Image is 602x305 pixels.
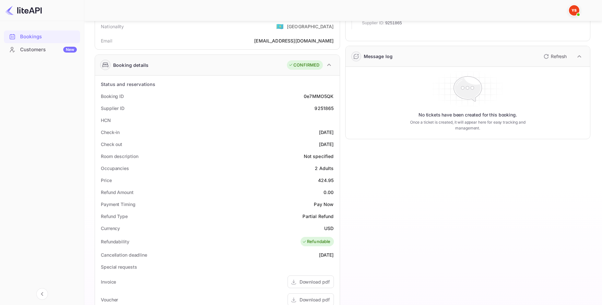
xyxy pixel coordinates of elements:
div: Not specified [304,153,334,160]
div: Invoice [101,278,116,285]
a: Bookings [4,30,80,43]
p: Refresh [551,53,567,60]
p: No tickets have been created for this booking. [419,112,517,118]
div: 2 Adults [315,165,334,172]
div: Currency [101,225,120,232]
div: [EMAIL_ADDRESS][DOMAIN_NAME] [254,37,334,44]
div: Check-in [101,129,120,136]
div: Supplier ID [101,105,124,112]
div: Occupancies [101,165,129,172]
div: Check out [101,141,122,148]
div: Voucher [101,296,118,303]
p: Once a ticket is created, it will appear here for easy tracking and management. [402,119,534,131]
div: Download pdf [300,278,330,285]
div: Refund Type [101,213,128,220]
div: Email [101,37,112,44]
div: Refundability [101,238,129,245]
div: CONFIRMED [289,62,319,68]
div: 0.00 [324,189,334,196]
div: New [63,47,77,53]
div: Room description [101,153,138,160]
span: United States [276,20,284,32]
div: Payment Timing [101,201,136,208]
div: Refundable [302,238,331,245]
div: 9251865 [314,105,334,112]
div: [DATE] [319,141,334,148]
div: Message log [364,53,393,60]
div: Cancellation deadline [101,251,147,258]
button: Refresh [540,51,569,62]
div: Customers [20,46,77,54]
button: Collapse navigation [36,288,48,300]
div: [DATE] [319,129,334,136]
div: Bookings [20,33,77,41]
div: USD [324,225,334,232]
div: 0e7MMO5QK [304,93,334,100]
div: Special requests [101,263,137,270]
div: Download pdf [300,296,330,303]
div: Nationality [101,23,124,30]
span: 9251865 [385,20,402,26]
div: Price [101,177,112,184]
div: Booking details [113,62,148,68]
span: Supplier ID: [362,20,385,26]
div: Status and reservations [101,81,155,88]
div: 424.95 [318,177,334,184]
img: Yandex Support [569,5,579,16]
div: Booking ID [101,93,124,100]
div: Pay Now [314,201,334,208]
div: Refund Amount [101,189,134,196]
a: CustomersNew [4,43,80,55]
div: Partial Refund [302,213,334,220]
div: [GEOGRAPHIC_DATA] [287,23,334,30]
div: [DATE] [319,251,334,258]
div: Bookings [4,30,80,43]
div: CustomersNew [4,43,80,56]
div: HCN [101,117,111,124]
img: LiteAPI logo [5,5,42,16]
